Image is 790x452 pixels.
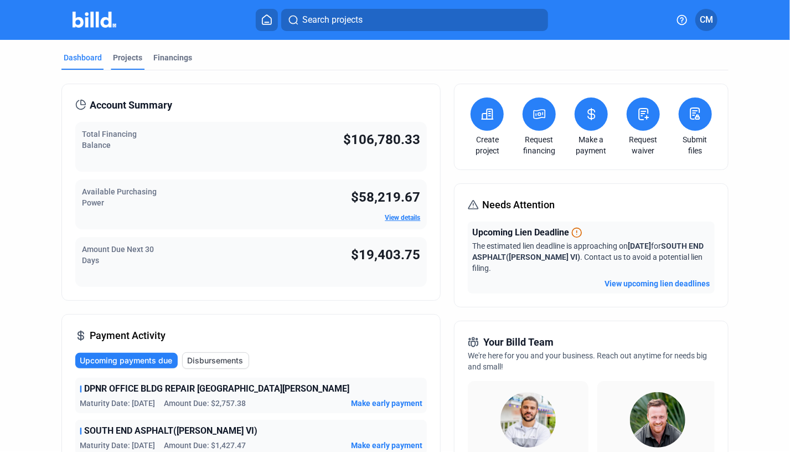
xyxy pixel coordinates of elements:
img: Territory Manager [630,392,685,448]
span: CM [700,13,713,27]
span: Payment Activity [90,328,166,343]
img: Billd Company Logo [73,12,116,28]
a: Make a payment [572,134,611,156]
div: Financings [153,52,192,63]
span: Amount Due: $2,757.38 [164,398,246,409]
span: $19,403.75 [351,247,420,263]
span: SOUTH END ASPHALT([PERSON_NAME] VI) [84,424,257,438]
div: Projects [113,52,142,63]
button: View upcoming lien deadlines [605,278,710,289]
button: Make early payment [351,398,422,409]
span: Needs Attention [482,197,555,213]
span: Amount Due: $1,427.47 [164,440,246,451]
img: Relationship Manager [500,392,556,448]
span: Account Summary [90,97,172,113]
button: Make early payment [351,440,422,451]
span: Total Financing Balance [82,130,137,150]
a: Create project [468,134,507,156]
span: The estimated lien deadline is approaching on for . Contact us to avoid a potential lien filing. [472,242,704,273]
span: Upcoming payments due [80,355,172,366]
span: Maturity Date: [DATE] [80,398,155,409]
span: Available Purchasing Power [82,187,157,207]
span: DPNR OFFICE BLDG REPAIR [GEOGRAPHIC_DATA][PERSON_NAME] [84,382,349,395]
span: Disbursements [187,355,243,366]
span: Amount Due Next 30 Days [82,245,154,265]
button: Upcoming payments due [75,353,178,368]
span: Your Billd Team [483,335,554,350]
span: Search projects [302,13,363,27]
div: Dashboard [64,52,102,63]
a: Request waiver [624,134,663,156]
span: Upcoming Lien Deadline [472,226,569,239]
span: $106,780.33 [343,132,420,147]
a: Request financing [520,134,559,156]
button: Disbursements [182,352,249,369]
button: CM [695,9,717,31]
a: View details [385,214,420,222]
button: Search projects [281,9,548,31]
a: Submit files [676,134,715,156]
span: $58,219.67 [351,189,420,205]
span: Maturity Date: [DATE] [80,440,155,451]
span: [DATE] [628,242,651,250]
span: We're here for you and your business. Reach out anytime for needs big and small! [468,351,707,371]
